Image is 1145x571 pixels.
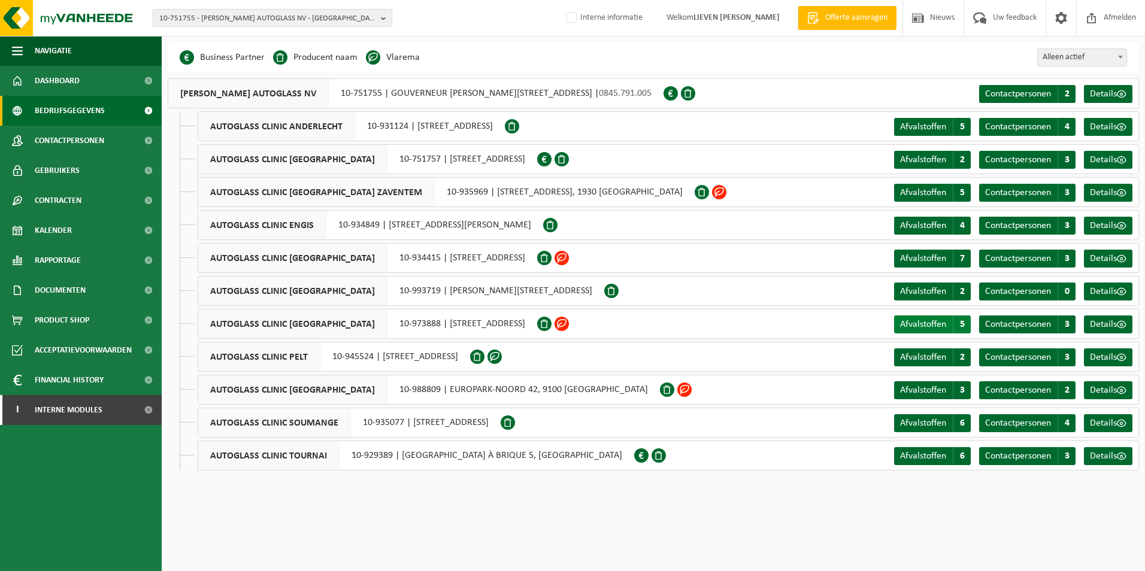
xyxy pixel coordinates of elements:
[1084,184,1132,202] a: Details
[1037,48,1127,66] span: Alleen actief
[153,9,392,27] button: 10-751755 - [PERSON_NAME] AUTOGLASS NV - [GEOGRAPHIC_DATA]
[35,126,104,156] span: Contactpersonen
[198,111,505,141] div: 10-931124 | [STREET_ADDRESS]
[1084,151,1132,169] a: Details
[985,122,1051,132] span: Contactpersonen
[894,315,971,333] a: Afvalstoffen 5
[180,48,265,66] li: Business Partner
[894,381,971,399] a: Afvalstoffen 3
[953,283,971,300] span: 2
[953,348,971,366] span: 2
[979,381,1076,399] a: Contactpersonen 2
[953,381,971,399] span: 3
[953,184,971,202] span: 5
[1084,315,1132,333] a: Details
[953,447,971,465] span: 6
[894,118,971,136] a: Afvalstoffen 5
[822,12,890,24] span: Offerte aanvragen
[35,275,86,305] span: Documenten
[900,353,946,362] span: Afvalstoffen
[35,36,72,66] span: Navigatie
[979,447,1076,465] a: Contactpersonen 3
[564,9,643,27] label: Interne informatie
[35,66,80,96] span: Dashboard
[900,320,946,329] span: Afvalstoffen
[198,145,387,174] span: AUTOGLASS CLINIC [GEOGRAPHIC_DATA]
[366,48,420,66] li: Vlarema
[1090,221,1117,230] span: Details
[35,156,80,186] span: Gebruikers
[985,221,1051,230] span: Contactpersonen
[198,342,320,371] span: AUTOGLASS CLINIC PELT
[1058,184,1076,202] span: 3
[900,155,946,165] span: Afvalstoffen
[1058,118,1076,136] span: 4
[894,184,971,202] a: Afvalstoffen 5
[1084,447,1132,465] a: Details
[1090,188,1117,198] span: Details
[599,89,652,98] span: 0845.791.005
[894,283,971,300] a: Afvalstoffen 2
[1038,49,1126,66] span: Alleen actief
[985,385,1051,395] span: Contactpersonen
[159,10,376,28] span: 10-751755 - [PERSON_NAME] AUTOGLASS NV - [GEOGRAPHIC_DATA]
[900,418,946,428] span: Afvalstoffen
[1058,283,1076,300] span: 0
[1084,217,1132,235] a: Details
[953,118,971,136] span: 5
[198,276,604,306] div: 10-993719 | [PERSON_NAME][STREET_ADDRESS]
[1090,155,1117,165] span: Details
[979,348,1076,366] a: Contactpersonen 3
[198,243,537,273] div: 10-934415 | [STREET_ADDRESS]
[900,385,946,395] span: Afvalstoffen
[953,315,971,333] span: 5
[1058,315,1076,333] span: 3
[1084,118,1132,136] a: Details
[1090,385,1117,395] span: Details
[198,144,537,174] div: 10-751757 | [STREET_ADDRESS]
[985,320,1051,329] span: Contactpersonen
[1084,414,1132,432] a: Details
[198,112,355,141] span: AUTOGLASS CLINIC ANDERLECHT
[900,287,946,296] span: Afvalstoffen
[979,414,1076,432] a: Contactpersonen 4
[979,151,1076,169] a: Contactpersonen 3
[985,155,1051,165] span: Contactpersonen
[198,375,660,405] div: 10-988809 | EUROPARK-NOORD 42, 9100 [GEOGRAPHIC_DATA]
[1090,320,1117,329] span: Details
[1084,250,1132,268] a: Details
[35,186,81,215] span: Contracten
[894,151,971,169] a: Afvalstoffen 2
[198,211,326,239] span: AUTOGLASS CLINIC ENGIS
[979,217,1076,235] a: Contactpersonen 3
[1090,254,1117,263] span: Details
[35,395,102,425] span: Interne modules
[894,217,971,235] a: Afvalstoffen 4
[985,254,1051,263] span: Contactpersonen
[198,375,387,404] span: AUTOGLASS CLINIC [GEOGRAPHIC_DATA]
[1058,348,1076,366] span: 3
[985,188,1051,198] span: Contactpersonen
[979,85,1076,103] a: Contactpersonen 2
[894,250,971,268] a: Afvalstoffen 7
[168,78,664,108] div: 10-751755 | GOUVERNEUR [PERSON_NAME][STREET_ADDRESS] |
[1084,283,1132,300] a: Details
[894,447,971,465] a: Afvalstoffen 6
[979,118,1076,136] a: Contactpersonen 4
[900,451,946,461] span: Afvalstoffen
[35,335,132,365] span: Acceptatievoorwaarden
[953,250,971,268] span: 7
[953,414,971,432] span: 6
[900,188,946,198] span: Afvalstoffen
[1090,122,1117,132] span: Details
[1084,85,1132,103] a: Details
[798,6,896,30] a: Offerte aanvragen
[198,244,387,272] span: AUTOGLASS CLINIC [GEOGRAPHIC_DATA]
[198,441,340,470] span: AUTOGLASS CLINIC TOURNAI
[198,342,470,372] div: 10-945524 | [STREET_ADDRESS]
[953,151,971,169] span: 2
[1058,381,1076,399] span: 2
[900,122,946,132] span: Afvalstoffen
[894,348,971,366] a: Afvalstoffen 2
[1084,381,1132,399] a: Details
